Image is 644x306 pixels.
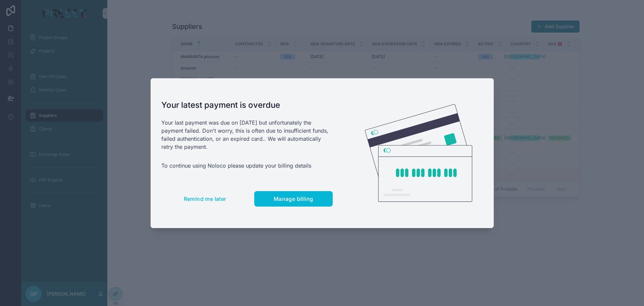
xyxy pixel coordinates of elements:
[365,104,472,202] img: Credit card illustration
[161,191,249,207] button: Remind me later
[161,162,333,170] p: To continue using Noloco please update your billing details
[184,195,226,202] span: Remind me later
[161,100,333,111] h1: Your latest payment is overdue
[254,191,333,207] button: Manage billing
[274,195,313,202] span: Manage billing
[161,119,333,151] p: Your last payment was due on [DATE] but unfortunately the payment failed. Don't worry, this is of...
